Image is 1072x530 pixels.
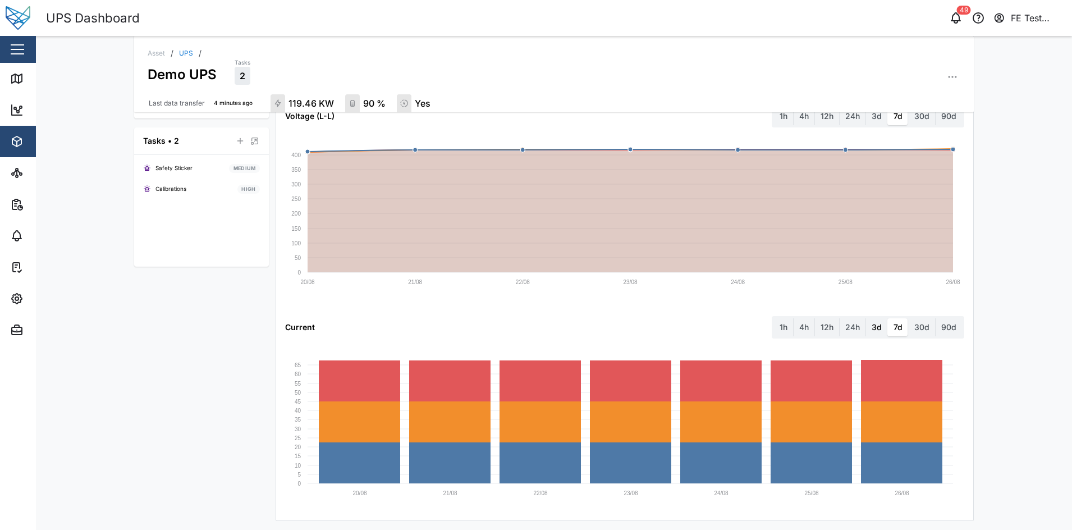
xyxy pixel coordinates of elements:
[29,230,64,242] div: Alarms
[29,135,64,148] div: Assets
[295,435,301,441] text: 25
[774,107,793,125] label: 1h
[866,107,887,125] label: 3d
[295,416,301,422] text: 35
[516,279,530,285] text: 22/08
[143,182,260,197] a: CalibrationsHIGH
[29,261,60,273] div: Tasks
[714,490,728,496] text: 24/08
[415,97,430,111] div: Yes
[291,240,301,246] text: 100
[533,490,547,496] text: 22/08
[909,318,935,336] label: 30d
[443,490,457,496] text: 21/08
[235,58,250,85] a: Tasks2
[936,318,962,336] label: 90d
[840,318,865,336] label: 24h
[241,185,255,193] span: HIGH
[29,324,62,336] div: Admin
[295,453,301,459] text: 15
[815,107,839,125] label: 12h
[288,97,334,111] div: 119.46 KW
[1011,11,1062,25] div: FE Test Admin
[240,71,245,81] span: 2
[233,165,256,172] span: MEDIUM
[291,195,301,202] text: 250
[624,490,638,496] text: 23/08
[155,164,193,173] div: Safety Sticker
[29,198,67,211] div: Reports
[839,279,853,285] text: 25/08
[295,444,301,450] text: 20
[179,50,193,57] a: UPS
[6,6,30,30] img: Main Logo
[291,225,301,231] text: 150
[794,107,814,125] label: 4h
[214,99,253,108] div: 4 minutes ago
[774,318,793,336] label: 1h
[291,166,301,172] text: 350
[946,279,960,285] text: 26/08
[295,426,301,432] text: 30
[936,107,962,125] label: 90d
[46,8,140,28] div: UPS Dashboard
[297,480,301,486] text: 0
[291,152,301,158] text: 400
[840,107,865,125] label: 24h
[29,167,56,179] div: Sites
[29,293,69,305] div: Settings
[285,321,315,333] div: Current
[623,279,637,285] text: 23/08
[408,279,422,285] text: 21/08
[148,57,217,85] div: Demo UPS
[888,318,908,336] label: 7d
[171,49,173,57] div: /
[295,389,301,395] text: 50
[291,181,301,187] text: 300
[235,58,250,67] div: Tasks
[155,185,186,194] div: Calibrations
[29,104,80,116] div: Dashboard
[148,50,165,57] div: Asset
[804,490,818,496] text: 25/08
[888,107,908,125] label: 7d
[295,462,301,468] text: 10
[363,97,386,111] div: 90 %
[993,10,1063,26] button: FE Test Admin
[199,49,201,57] div: /
[957,6,971,15] div: 49
[143,162,260,176] a: Safety StickerMEDIUM
[297,471,301,477] text: 5
[895,490,909,496] text: 26/08
[297,269,301,275] text: 0
[143,135,179,147] div: Tasks • 2
[352,490,367,496] text: 20/08
[909,107,935,125] label: 30d
[295,398,301,404] text: 45
[291,210,301,216] text: 200
[295,254,301,261] text: 50
[295,380,301,386] text: 55
[731,279,745,285] text: 24/08
[794,318,814,336] label: 4h
[285,110,335,122] div: Voltage (L-L)
[300,279,314,285] text: 20/08
[295,371,301,377] text: 60
[295,362,301,368] text: 65
[295,407,301,413] text: 40
[29,72,54,85] div: Map
[866,318,887,336] label: 3d
[815,318,839,336] label: 12h
[149,98,205,109] div: Last data transfer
